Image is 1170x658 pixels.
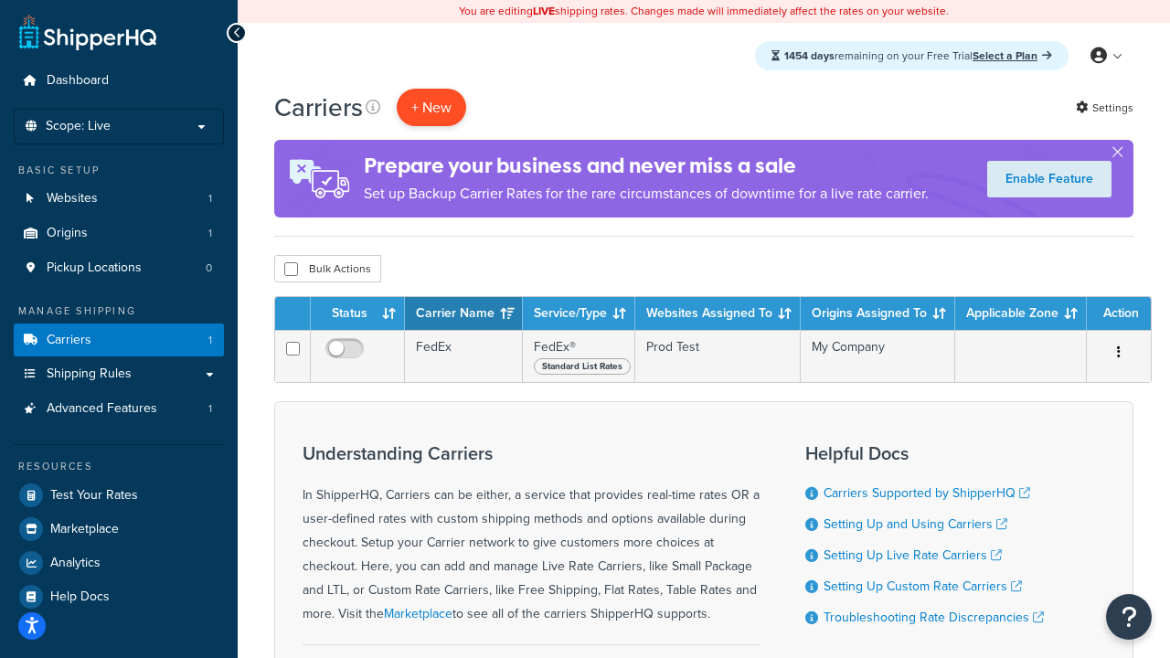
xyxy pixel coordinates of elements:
li: Pickup Locations [14,251,224,285]
span: Origins [47,226,88,241]
span: Shipping Rules [47,366,132,382]
a: Setting Up and Using Carriers [824,515,1007,534]
td: Prod Test [635,330,801,382]
a: Settings [1076,95,1133,121]
a: Select a Plan [973,48,1052,64]
a: Enable Feature [987,161,1111,197]
strong: 1454 days [784,48,835,64]
td: FedEx® [523,330,635,382]
img: ad-rules-rateshop-fe6ec290ccb7230408bd80ed9643f0289d75e0ffd9eb532fc0e269fcd187b520.png [274,140,364,218]
span: Marketplace [50,522,119,537]
h4: Prepare your business and never miss a sale [364,151,929,181]
h1: Carriers [274,90,363,125]
a: Advanced Features 1 [14,392,224,426]
div: Manage Shipping [14,303,224,319]
span: Advanced Features [47,401,157,417]
span: Carriers [47,333,91,348]
a: Troubleshooting Rate Discrepancies [824,608,1044,627]
th: Carrier Name: activate to sort column ascending [405,297,523,330]
a: Setting Up Custom Rate Carriers [824,577,1022,596]
button: Bulk Actions [274,255,381,282]
th: Action [1087,297,1151,330]
span: Analytics [50,556,101,571]
div: remaining on your Free Trial [755,41,1069,70]
a: Pickup Locations 0 [14,251,224,285]
th: Websites Assigned To: activate to sort column ascending [635,297,801,330]
td: FedEx [405,330,523,382]
span: 0 [206,260,212,276]
a: Marketplace [384,604,452,623]
a: Marketplace [14,513,224,546]
span: 1 [208,333,212,348]
span: Pickup Locations [47,260,142,276]
span: Websites [47,191,98,207]
span: Scope: Live [46,119,111,134]
h3: Understanding Carriers [303,443,760,463]
th: Status: activate to sort column ascending [311,297,405,330]
span: Test Your Rates [50,488,138,504]
a: Dashboard [14,64,224,98]
li: Advanced Features [14,392,224,426]
a: Test Your Rates [14,479,224,512]
a: Setting Up Live Rate Carriers [824,546,1002,565]
span: Help Docs [50,589,110,605]
th: Service/Type: activate to sort column ascending [523,297,635,330]
a: Carriers Supported by ShipperHQ [824,483,1030,503]
a: Websites 1 [14,182,224,216]
td: My Company [801,330,955,382]
span: 1 [208,226,212,241]
th: Origins Assigned To: activate to sort column ascending [801,297,955,330]
button: + New [397,89,466,126]
li: Carriers [14,324,224,357]
button: Open Resource Center [1106,594,1152,640]
p: Set up Backup Carrier Rates for the rare circumstances of downtime for a live rate carrier. [364,181,929,207]
th: Applicable Zone: activate to sort column ascending [955,297,1087,330]
span: 1 [208,191,212,207]
a: ShipperHQ Home [19,14,156,50]
div: In ShipperHQ, Carriers can be either, a service that provides real-time rates OR a user-defined r... [303,443,760,626]
a: Carriers 1 [14,324,224,357]
li: Websites [14,182,224,216]
span: Dashboard [47,73,109,89]
div: Basic Setup [14,163,224,178]
li: Origins [14,217,224,250]
a: Shipping Rules [14,357,224,391]
span: 1 [208,401,212,417]
a: Origins 1 [14,217,224,250]
a: Analytics [14,547,224,579]
b: LIVE [533,3,555,19]
h3: Helpful Docs [805,443,1044,463]
a: Help Docs [14,580,224,613]
div: Resources [14,459,224,474]
span: Standard List Rates [534,358,631,375]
